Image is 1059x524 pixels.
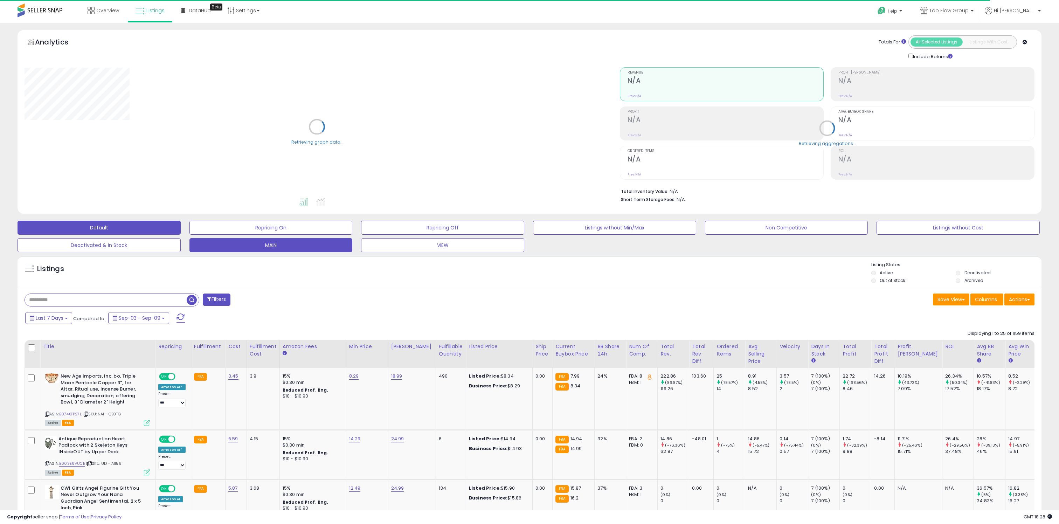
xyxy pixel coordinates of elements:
[877,6,886,15] i: Get Help
[7,513,33,520] strong: Copyright
[799,140,855,146] div: Retrieving aggregations..
[7,514,122,520] div: seller snap | |
[888,8,897,14] span: Help
[35,37,82,49] h5: Analytics
[705,221,868,235] button: Non Competitive
[877,221,1040,235] button: Listings without Cost
[929,7,969,14] span: Top Flow Group
[189,238,353,252] button: MAIN
[533,221,696,235] button: Listings without Min/Max
[361,238,524,252] button: VIEW
[994,7,1036,14] span: Hi [PERSON_NAME]
[361,221,524,235] button: Repricing Off
[985,7,1041,23] a: Hi [PERSON_NAME]
[903,52,961,60] div: Include Returns
[18,238,181,252] button: Deactivated & In Stock
[210,4,222,11] div: Tooltip anchor
[189,221,353,235] button: Repricing On
[146,7,165,14] span: Listings
[96,7,119,14] span: Overview
[189,7,211,14] span: DataHub
[291,139,342,145] div: Retrieving graph data..
[872,1,909,23] a: Help
[18,221,181,235] button: Default
[879,39,906,46] div: Totals For
[911,37,963,47] button: All Selected Listings
[962,37,1015,47] button: Listings With Cost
